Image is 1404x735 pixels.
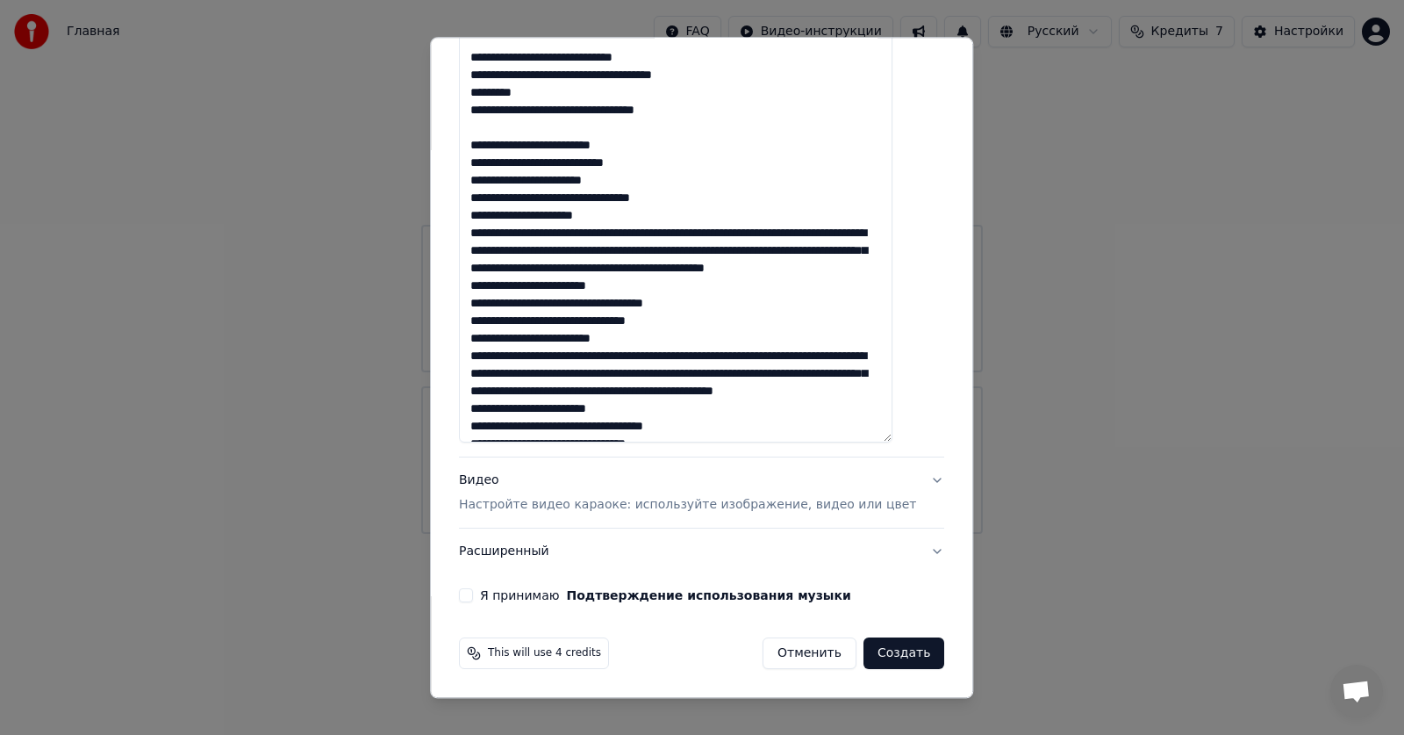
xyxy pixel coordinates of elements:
button: Создать [863,638,944,670]
div: Видео [459,472,916,515]
button: Отменить [763,638,856,670]
button: ВидеоНастройте видео караоке: используйте изображение, видео или цвет [459,458,944,529]
button: Я принимаю [567,590,851,602]
p: Настройте видео караоке: используйте изображение, видео или цвет [459,497,916,515]
span: This will use 4 credits [488,647,601,661]
label: Я принимаю [480,590,851,602]
button: Расширенный [459,530,944,575]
